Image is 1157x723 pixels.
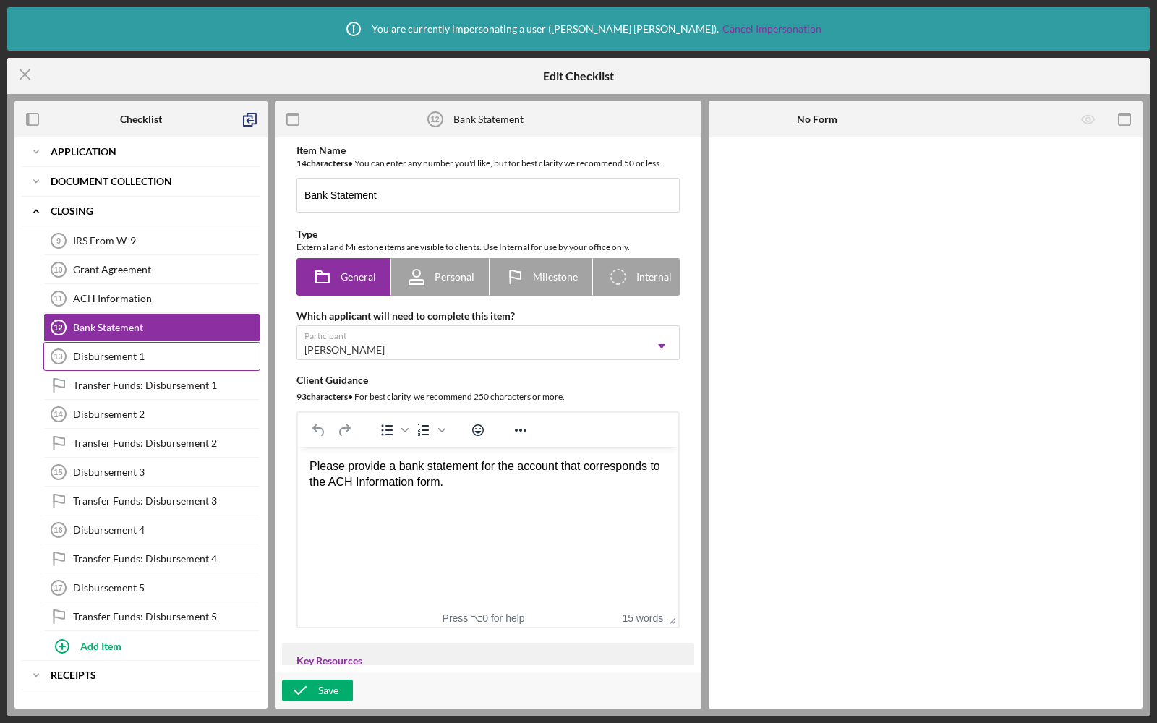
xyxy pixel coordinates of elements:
[54,526,62,534] tspan: 16
[318,680,338,701] div: Save
[797,114,837,125] b: No Form
[332,420,357,440] button: Redo
[73,437,260,449] div: Transfer Funds: Disbursement 2
[43,544,260,573] a: Transfer Funds: Disbursement 4
[411,420,448,440] div: Numbered list
[73,524,260,536] div: Disbursement 4
[54,468,62,476] tspan: 15
[43,371,260,400] a: Transfer Funds: Disbursement 1
[73,611,260,623] div: Transfer Funds: Disbursement 5
[296,145,680,156] div: Item Name
[435,271,474,283] span: Personal
[43,429,260,458] a: Transfer Funds: Disbursement 2
[56,236,61,245] tspan: 9
[336,11,821,47] div: You are currently impersonating a user ( [PERSON_NAME] [PERSON_NAME] ).
[296,228,680,240] div: Type
[304,344,385,356] div: [PERSON_NAME]
[73,466,260,478] div: Disbursement 3
[622,612,663,624] button: 15 words
[120,114,162,125] b: Checklist
[43,255,260,284] a: 10Grant Agreement
[663,609,678,627] div: Press the Up and Down arrow keys to resize the editor.
[296,158,353,168] b: 14 character s •
[73,235,260,247] div: IRS From W-9
[43,573,260,602] a: 17Disbursement 5
[43,313,260,342] a: 12Bank Statement
[51,147,116,156] b: Application
[43,284,260,313] a: 11ACH Information
[296,375,680,386] div: Client Guidance
[51,671,96,680] b: Receipts
[73,351,260,362] div: Disbursement 1
[424,612,544,624] div: Press ⌥0 for help
[73,293,260,304] div: ACH Information
[533,271,578,283] span: Milestone
[43,487,260,515] a: Transfer Funds: Disbursement 3
[543,69,614,82] h5: Edit Checklist
[73,495,260,507] div: Transfer Funds: Disbursement 3
[341,271,376,283] span: General
[296,390,680,404] div: For best clarity, we recommend 250 characters or more.
[296,391,353,402] b: 93 character s •
[43,515,260,544] a: 16Disbursement 4
[722,23,821,35] a: Cancel Impersonation
[296,310,680,322] div: Which applicant will need to complete this item?
[73,322,260,333] div: Bank Statement
[54,265,62,274] tspan: 10
[51,177,172,186] b: Document Collection
[296,240,680,254] div: External and Milestone items are visible to clients. Use Internal for use by your office only.
[298,447,678,609] iframe: Rich Text Area
[282,680,353,701] button: Save
[466,420,490,440] button: Emojis
[296,655,680,667] div: Key Resources
[296,156,680,171] div: You can enter any number you'd like, but for best clarity we recommend 50 or less.
[73,553,260,565] div: Transfer Funds: Disbursement 4
[51,207,93,215] b: Closing
[43,631,260,660] button: Add Item
[453,114,524,125] div: Bank Statement
[54,410,63,419] tspan: 14
[307,420,331,440] button: Undo
[375,420,411,440] div: Bullet list
[43,602,260,631] a: Transfer Funds: Disbursement 5
[54,323,62,332] tspan: 12
[43,342,260,371] a: 13Disbursement 1
[80,632,121,659] div: Add Item
[54,294,62,303] tspan: 11
[43,226,260,255] a: 9IRS From W-9
[73,582,260,594] div: Disbursement 5
[54,352,62,361] tspan: 13
[73,408,260,420] div: Disbursement 2
[430,115,439,124] tspan: 12
[54,583,62,592] tspan: 17
[636,271,672,283] span: Internal
[73,380,260,391] div: Transfer Funds: Disbursement 1
[508,420,533,440] button: Reveal or hide additional toolbar items
[43,400,260,429] a: 14Disbursement 2
[73,264,260,275] div: Grant Agreement
[43,458,260,487] a: 15Disbursement 3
